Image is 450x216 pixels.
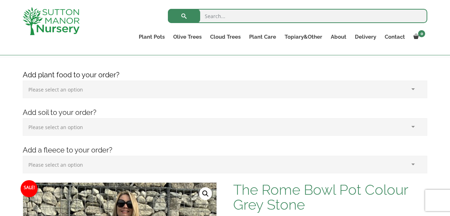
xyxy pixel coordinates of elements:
a: Delivery [351,32,380,42]
h4: Add soil to your order? [17,107,433,118]
span: Sale! [21,180,38,197]
a: Cloud Trees [206,32,245,42]
a: Contact [380,32,409,42]
input: Search... [168,9,427,23]
a: About [326,32,351,42]
a: 0 [409,32,427,42]
a: Plant Care [245,32,280,42]
a: Plant Pots [135,32,169,42]
img: logo [23,7,79,35]
h4: Add a fleece to your order? [17,145,433,156]
h1: The Rome Bowl Pot Colour Grey Stone [233,182,427,212]
a: View full-screen image gallery [199,187,212,200]
h4: Add plant food to your order? [17,70,433,81]
a: Olive Trees [169,32,206,42]
a: Topiary&Other [280,32,326,42]
span: 0 [418,30,425,37]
